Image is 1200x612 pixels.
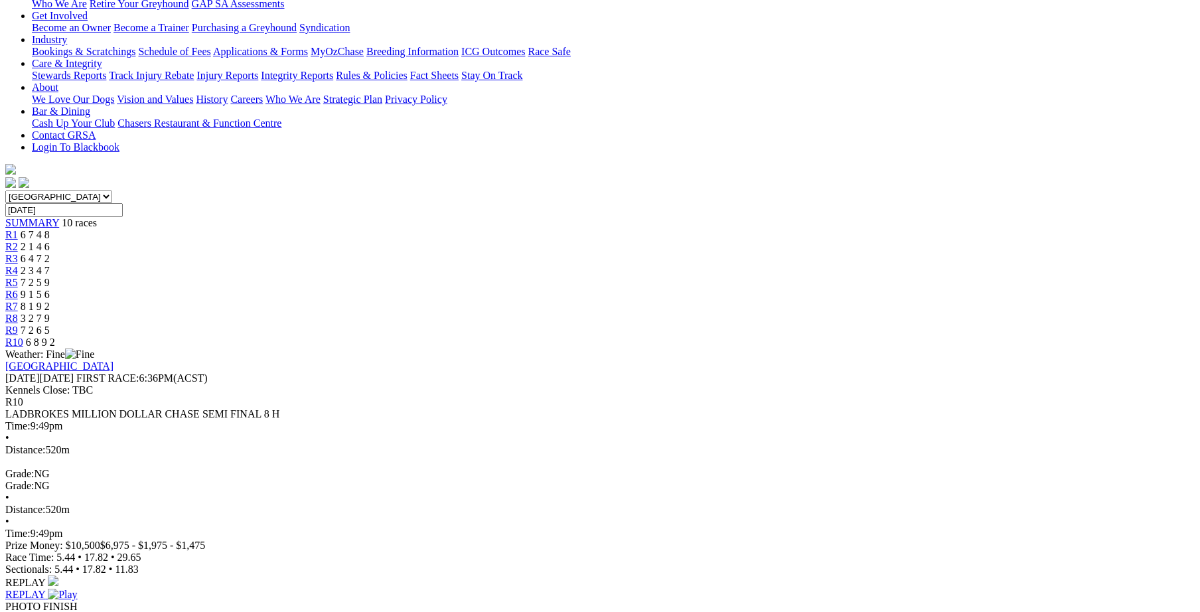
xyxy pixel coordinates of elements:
[19,177,29,188] img: twitter.svg
[5,468,1195,480] div: NG
[5,177,16,188] img: facebook.svg
[111,552,115,563] span: •
[528,46,570,57] a: Race Safe
[84,552,108,563] span: 17.82
[5,372,74,384] span: [DATE]
[21,301,50,312] span: 8 1 9 2
[21,289,50,300] span: 9 1 5 6
[5,420,31,431] span: Time:
[230,94,263,105] a: Careers
[5,564,52,575] span: Sectionals:
[32,22,1195,34] div: Get Involved
[5,420,1195,432] div: 9:49pm
[5,504,45,515] span: Distance:
[117,552,141,563] span: 29.65
[5,528,31,539] span: Time:
[65,348,94,360] img: Fine
[138,46,210,57] a: Schedule of Fees
[5,217,59,228] span: SUMMARY
[5,589,45,600] span: REPLAY
[5,528,1195,540] div: 9:49pm
[5,289,18,300] a: R6
[26,337,55,348] span: 6 8 9 2
[21,241,50,252] span: 2 1 4 6
[5,601,78,612] span: PHOTO FINISH
[56,552,75,563] span: 5.44
[261,70,333,81] a: Integrity Reports
[5,384,1195,396] div: Kennels Close: TBC
[21,229,50,240] span: 6 7 4 8
[109,70,194,81] a: Track Injury Rebate
[109,564,113,575] span: •
[196,94,228,105] a: History
[21,325,50,336] span: 7 2 6 5
[117,117,281,129] a: Chasers Restaurant & Function Centre
[5,577,45,588] span: REPLAY
[48,589,77,601] img: Play
[32,46,1195,58] div: Industry
[32,22,111,33] a: Become an Owner
[5,265,18,276] a: R4
[32,106,90,117] a: Bar & Dining
[76,564,80,575] span: •
[265,94,321,105] a: Who We Are
[5,301,18,312] a: R7
[32,82,58,93] a: About
[32,129,96,141] a: Contact GRSA
[21,253,50,264] span: 6 4 7 2
[113,22,189,33] a: Become a Trainer
[21,265,50,276] span: 2 3 4 7
[5,325,18,336] span: R9
[213,46,308,57] a: Applications & Forms
[54,564,73,575] span: 5.44
[5,337,23,348] a: R10
[117,94,193,105] a: Vision and Values
[82,564,106,575] span: 17.82
[5,577,1195,601] a: REPLAY Play
[5,164,16,175] img: logo-grsa-white.png
[115,564,138,575] span: 11.83
[323,94,382,105] a: Strategic Plan
[366,46,459,57] a: Breeding Information
[32,94,114,105] a: We Love Our Dogs
[32,70,1195,82] div: Care & Integrity
[336,70,408,81] a: Rules & Policies
[78,552,82,563] span: •
[32,10,88,21] a: Get Involved
[192,22,297,33] a: Purchasing a Greyhound
[21,277,50,288] span: 7 2 5 9
[5,313,18,324] a: R8
[461,70,522,81] a: Stay On Track
[5,203,123,217] input: Select date
[5,360,113,372] a: [GEOGRAPHIC_DATA]
[76,372,208,384] span: 6:36PM(ACST)
[32,34,67,45] a: Industry
[5,516,9,527] span: •
[5,492,9,503] span: •
[5,348,94,360] span: Weather: Fine
[5,468,35,479] span: Grade:
[5,480,1195,492] div: NG
[5,241,18,252] a: R2
[461,46,525,57] a: ICG Outcomes
[5,480,35,491] span: Grade:
[100,540,206,551] span: $6,975 - $1,975 - $1,475
[5,504,1195,516] div: 520m
[21,313,50,324] span: 3 2 7 9
[5,277,18,288] a: R5
[5,444,1195,456] div: 520m
[5,396,23,408] span: R10
[5,444,45,455] span: Distance:
[5,229,18,240] a: R1
[196,70,258,81] a: Injury Reports
[5,253,18,264] a: R3
[32,58,102,69] a: Care & Integrity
